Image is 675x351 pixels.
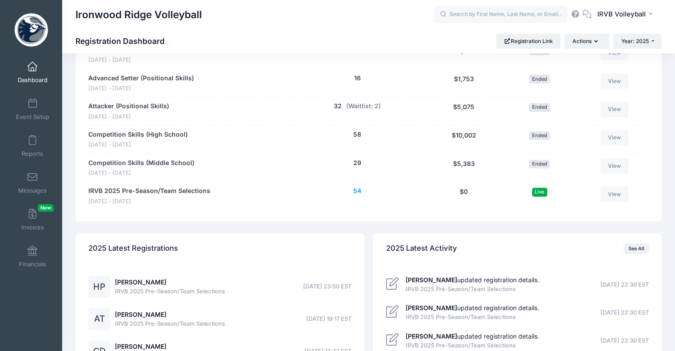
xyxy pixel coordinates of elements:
[600,308,649,317] span: [DATE] 22:30 EST
[12,94,54,125] a: Event Setup
[38,204,54,212] span: New
[425,74,503,93] div: $1,753
[115,311,166,318] a: [PERSON_NAME]
[600,186,629,201] a: View
[15,13,48,47] img: Ironwood Ridge Volleyball
[597,9,646,19] span: IRVB Volleyball
[621,38,649,44] span: Year: 2025
[592,4,662,25] button: IRVB Volleyball
[613,34,662,49] button: Year: 2025
[12,57,54,88] a: Dashboard
[19,260,46,268] span: Financials
[600,102,629,117] a: View
[600,158,629,174] a: View
[532,188,547,196] span: Live
[353,186,361,196] button: 54
[353,158,361,168] button: 29
[18,187,47,194] span: Messages
[425,158,503,177] div: $5,383
[406,276,539,284] a: [PERSON_NAME]updated registration details.
[529,75,550,83] span: Ended
[88,316,111,323] a: AT
[406,332,457,340] strong: [PERSON_NAME]
[88,197,210,206] span: [DATE] - [DATE]
[88,74,194,83] a: Advanced Setter (Positional Skills)
[529,131,550,140] span: Ended
[88,284,111,291] a: HP
[425,102,503,121] div: $5,075
[88,236,178,261] h4: 2025 Latest Registrations
[12,204,54,235] a: InvoicesNew
[115,343,166,350] a: [PERSON_NAME]
[600,336,649,345] span: [DATE] 22:30 EST
[88,169,194,177] span: [DATE] - [DATE]
[406,313,539,322] span: IRVB 2025 Pre-Season/Team Selections
[22,150,43,158] span: Reports
[75,4,202,25] h1: Ironwood Ridge Volleyball
[18,76,47,84] span: Dashboard
[12,241,54,272] a: Financials
[303,282,351,291] span: [DATE] 23:50 EST
[406,285,539,294] span: IRVB 2025 Pre-Season/Team Selections
[88,141,188,149] span: [DATE] - [DATE]
[346,102,381,111] button: (Waitlist: 2)
[88,56,161,64] span: [DATE] - [DATE]
[88,130,188,139] a: Competition Skills (High School)
[406,341,539,350] span: IRVB 2025 Pre-Season/Team Selections
[434,6,568,24] input: Search by First Name, Last Name, or Email...
[115,278,166,286] a: [PERSON_NAME]
[88,102,169,111] a: Attacker (Positional Skills)
[406,332,539,340] a: [PERSON_NAME]updated registration details.
[115,319,225,328] span: IRVB 2025 Pre-Season/Team Selections
[425,130,503,149] div: $10,002
[12,167,54,198] a: Messages
[406,276,457,284] strong: [PERSON_NAME]
[600,280,649,289] span: [DATE] 22:30 EST
[425,186,503,205] div: $0
[21,224,44,231] span: Invoices
[386,236,457,261] h4: 2025 Latest Activity
[12,130,54,162] a: Reports
[334,102,342,111] button: 32
[624,243,649,254] a: See All
[88,186,210,196] a: IRVB 2025 Pre-Season/Team Selections
[88,276,111,298] div: HP
[529,160,550,168] span: Ended
[354,74,361,83] button: 16
[88,84,194,93] span: [DATE] - [DATE]
[600,130,629,145] a: View
[88,158,194,168] a: Competition Skills (Middle School)
[75,36,172,46] h1: Registration Dashboard
[529,103,550,111] span: Ended
[88,308,111,330] div: AT
[16,113,49,121] span: Event Setup
[88,113,169,121] span: [DATE] - [DATE]
[353,130,361,139] button: 58
[406,304,539,312] a: [PERSON_NAME]updated registration details.
[564,34,609,49] button: Actions
[425,45,503,64] div: $2,035
[306,315,351,323] span: [DATE] 19:17 EST
[115,287,225,296] span: IRVB 2025 Pre-Season/Team Selections
[406,304,457,312] strong: [PERSON_NAME]
[496,34,561,49] a: Registration Link
[600,74,629,89] a: View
